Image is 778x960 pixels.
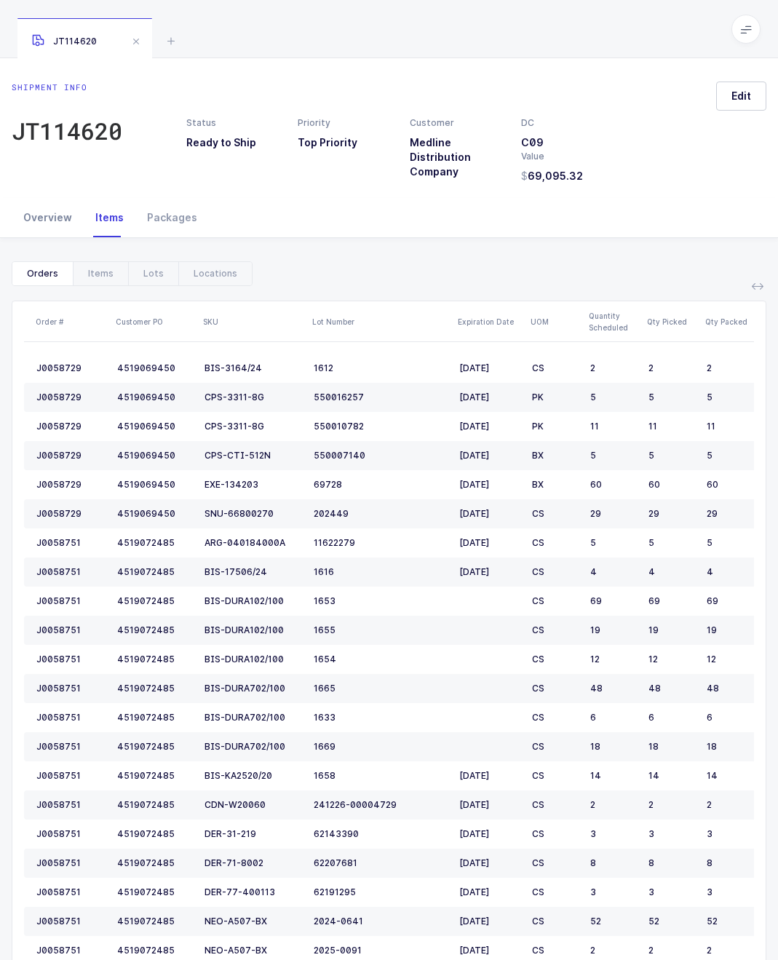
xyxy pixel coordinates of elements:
div: 29 [590,508,637,520]
div: Lot Number [312,316,449,328]
div: 241226-00004729 [314,799,448,811]
div: 2 [590,799,637,811]
div: 6 [590,712,637,723]
div: 4 [707,566,747,578]
div: Status [186,116,280,130]
div: 52 [648,916,695,927]
div: 4519072485 [117,741,193,753]
div: 1665 [314,683,448,694]
div: CS [532,945,579,956]
div: DER-77-400113 [205,886,302,898]
div: J0058751 [36,712,106,723]
div: EXE-134203 [205,479,302,491]
div: 4519069450 [117,479,193,491]
div: J0058751 [36,595,106,607]
div: BIS-DURA702/100 [205,683,302,694]
div: CS [532,741,579,753]
div: 550010782 [314,421,448,432]
div: [DATE] [459,566,520,578]
div: CS [532,799,579,811]
div: CPS-3311-8G [205,392,302,403]
div: 5 [648,392,695,403]
div: 550007140 [314,450,448,461]
div: 3 [590,886,637,898]
div: J0058751 [36,683,106,694]
div: CS [532,770,579,782]
div: 4 [648,566,695,578]
div: 6 [648,712,695,723]
div: J0058729 [36,392,106,403]
div: Order # [36,316,107,328]
div: [DATE] [459,450,520,461]
div: BIS-DURA702/100 [205,741,302,753]
div: DER-71-8002 [205,857,302,869]
div: 14 [707,770,747,782]
div: J0058751 [36,770,106,782]
div: J0058751 [36,945,106,956]
div: CPS-3311-8G [205,421,302,432]
div: 3 [590,828,637,840]
div: 48 [648,683,695,694]
div: BIS-DURA102/100 [205,624,302,636]
div: 48 [590,683,637,694]
div: J0058751 [36,566,106,578]
div: [DATE] [459,799,520,811]
h3: Top Priority [298,135,392,150]
div: 62207681 [314,857,448,869]
div: 5 [590,450,637,461]
div: Value [521,150,615,163]
div: 12 [648,654,695,665]
div: [DATE] [459,508,520,520]
div: J0058729 [36,479,106,491]
div: 4519072485 [117,595,193,607]
div: 2024-0641 [314,916,448,927]
div: CS [532,624,579,636]
div: 2 [590,362,637,374]
div: 4519069450 [117,450,193,461]
div: NEO-A507-BX [205,916,302,927]
div: 1658 [314,770,448,782]
div: [DATE] [459,828,520,840]
div: 4519069450 [117,508,193,520]
div: 202449 [314,508,448,520]
div: 1612 [314,362,448,374]
div: PK [532,421,579,432]
div: CS [532,712,579,723]
div: CS [532,362,579,374]
div: 3 [648,828,695,840]
span: Edit [731,89,751,103]
div: 3 [648,886,695,898]
div: 19 [590,624,637,636]
div: 11 [707,421,747,432]
div: 2 [648,799,695,811]
div: BX [532,479,579,491]
div: 11622279 [314,537,448,549]
div: 60 [590,479,637,491]
div: 550016257 [314,392,448,403]
div: J0058751 [36,654,106,665]
div: 1669 [314,741,448,753]
span: 69,095.32 [521,169,583,183]
div: 8 [707,857,747,869]
div: 5 [707,450,747,461]
div: 4519069450 [117,392,193,403]
div: 4519072485 [117,945,193,956]
div: CPS-CTI-512N [205,450,302,461]
div: BIS-KA2520/20 [205,770,302,782]
div: 52 [590,916,637,927]
div: 14 [648,770,695,782]
div: 69 [707,595,747,607]
div: 4519072485 [117,624,193,636]
h3: Ready to Ship [186,135,280,150]
div: J0058751 [36,916,106,927]
div: BIS-DURA102/100 [205,595,302,607]
div: 19 [648,624,695,636]
div: 14 [590,770,637,782]
div: BIS-DURA702/100 [205,712,302,723]
div: 2 [707,945,747,956]
div: 11 [590,421,637,432]
div: 5 [707,537,747,549]
div: 1616 [314,566,448,578]
div: 5 [707,392,747,403]
h3: Medline Distribution Company [410,135,504,179]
